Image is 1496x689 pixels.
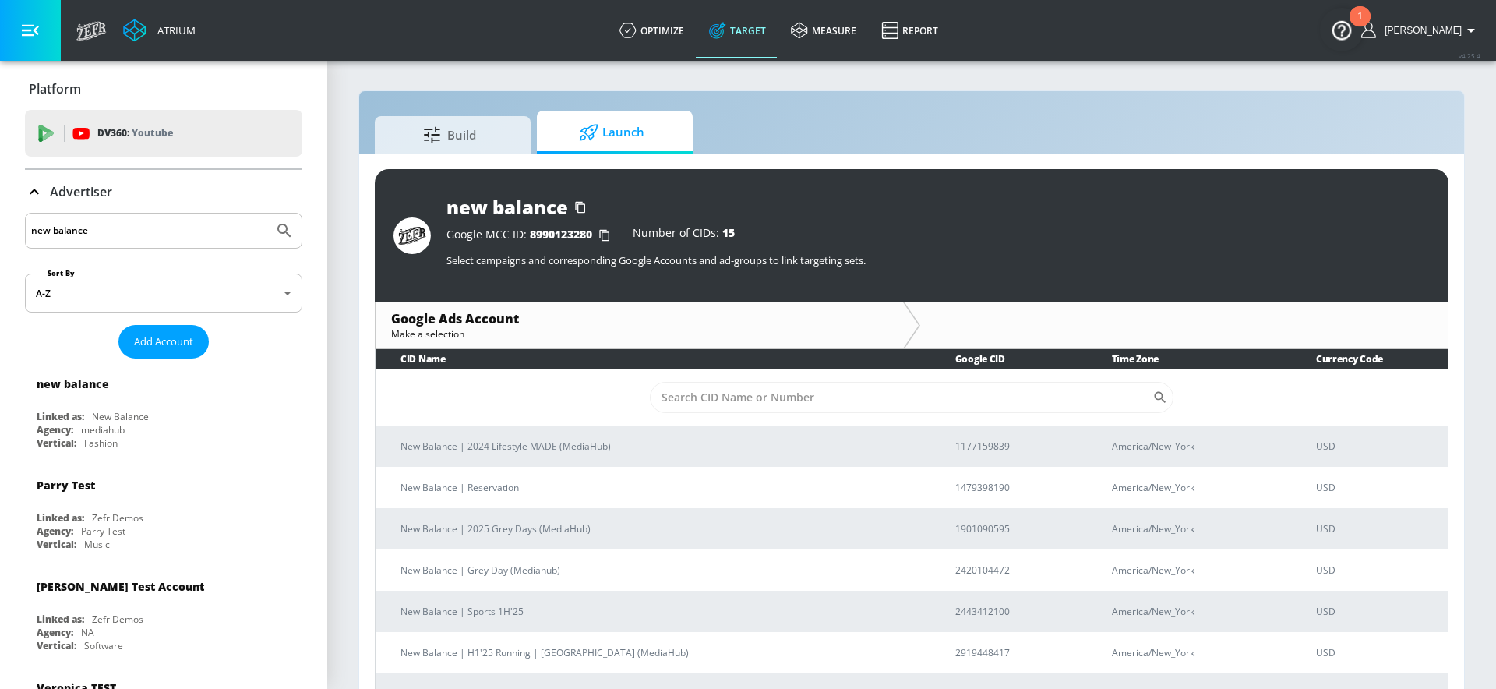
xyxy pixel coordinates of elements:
div: Advertiser [25,170,302,214]
div: Linked as: [37,511,84,525]
p: 1177159839 [955,438,1074,454]
div: Fashion [84,436,118,450]
div: Google Ads AccountMake a selection [376,302,903,348]
div: [PERSON_NAME] Test AccountLinked as:Zefr DemosAgency:NAVertical:Software [25,567,302,656]
p: New Balance | 2025 Grey Days (MediaHub) [400,521,918,537]
div: Search CID Name or Number [650,382,1173,413]
div: Atrium [151,23,196,37]
div: Parry Test [37,478,95,493]
a: optimize [607,2,697,58]
div: Agency: [37,525,73,538]
div: mediahub [81,423,125,436]
p: America/New_York [1112,603,1279,620]
div: NA [81,626,94,639]
p: USD [1316,645,1435,661]
span: Add Account [134,333,193,351]
div: Music [84,538,110,551]
input: Search by name [31,221,267,241]
div: New Balance [92,410,149,423]
div: Parry Test [81,525,125,538]
div: Google Ads Account [391,310,887,327]
span: 15 [722,225,735,240]
p: New Balance | Grey Day (Mediahub) [400,562,918,578]
div: Platform [25,67,302,111]
div: 1 [1357,16,1363,37]
p: USD [1316,562,1435,578]
span: login as: anthony.rios@zefr.com [1378,25,1462,36]
span: 8990123280 [530,227,592,242]
th: Google CID [930,349,1087,369]
p: New Balance | Reservation [400,479,918,496]
p: USD [1316,521,1435,537]
div: new balanceLinked as:New BalanceAgency:mediahubVertical:Fashion [25,365,302,454]
div: DV360: Youtube [25,110,302,157]
div: Zefr Demos [92,511,143,525]
p: 2420104472 [955,562,1074,578]
div: new balance [446,194,568,220]
p: USD [1316,479,1435,496]
div: [PERSON_NAME] Test Account [37,579,204,594]
th: Time Zone [1087,349,1291,369]
p: 1901090595 [955,521,1074,537]
p: USD [1316,603,1435,620]
a: measure [778,2,869,58]
button: Submit Search [267,214,302,248]
button: Add Account [118,325,209,359]
div: Number of CIDs: [633,228,735,243]
p: New Balance | 2024 Lifestyle MADE (MediaHub) [400,438,918,454]
span: v 4.25.4 [1459,51,1480,60]
span: Launch [552,114,671,151]
p: Advertiser [50,183,112,200]
p: 2919448417 [955,645,1074,661]
p: DV360: [97,125,173,142]
div: Vertical: [37,436,76,450]
a: Atrium [123,19,196,42]
div: Parry TestLinked as:Zefr DemosAgency:Parry TestVertical:Music [25,466,302,555]
a: Report [869,2,951,58]
div: Linked as: [37,613,84,626]
button: Open Resource Center, 1 new notification [1320,8,1364,51]
button: [PERSON_NAME] [1361,21,1480,40]
label: Sort By [44,268,78,278]
div: Vertical: [37,538,76,551]
p: America/New_York [1112,438,1279,454]
a: Target [697,2,778,58]
input: Search CID Name or Number [650,382,1152,413]
div: new balance [37,376,109,391]
th: CID Name [376,349,930,369]
p: Platform [29,80,81,97]
p: 1479398190 [955,479,1074,496]
div: Agency: [37,626,73,639]
div: Software [84,639,123,652]
div: Google MCC ID: [446,228,617,243]
p: New Balance | H1'25 Running | [GEOGRAPHIC_DATA] (MediaHub) [400,645,918,661]
div: Make a selection [391,327,887,341]
p: America/New_York [1112,479,1279,496]
p: USD [1316,438,1435,454]
th: Currency Code [1291,349,1448,369]
p: America/New_York [1112,645,1279,661]
div: Vertical: [37,639,76,652]
div: Agency: [37,423,73,436]
div: A-Z [25,274,302,313]
p: Select campaigns and corresponding Google Accounts and ad-groups to link targeting sets. [446,253,1430,267]
p: Youtube [132,125,173,141]
p: America/New_York [1112,521,1279,537]
p: New Balance | Sports 1H'25 [400,603,918,620]
p: America/New_York [1112,562,1279,578]
span: Build [390,116,509,154]
div: Zefr Demos [92,613,143,626]
p: 2443412100 [955,603,1074,620]
div: Linked as: [37,410,84,423]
